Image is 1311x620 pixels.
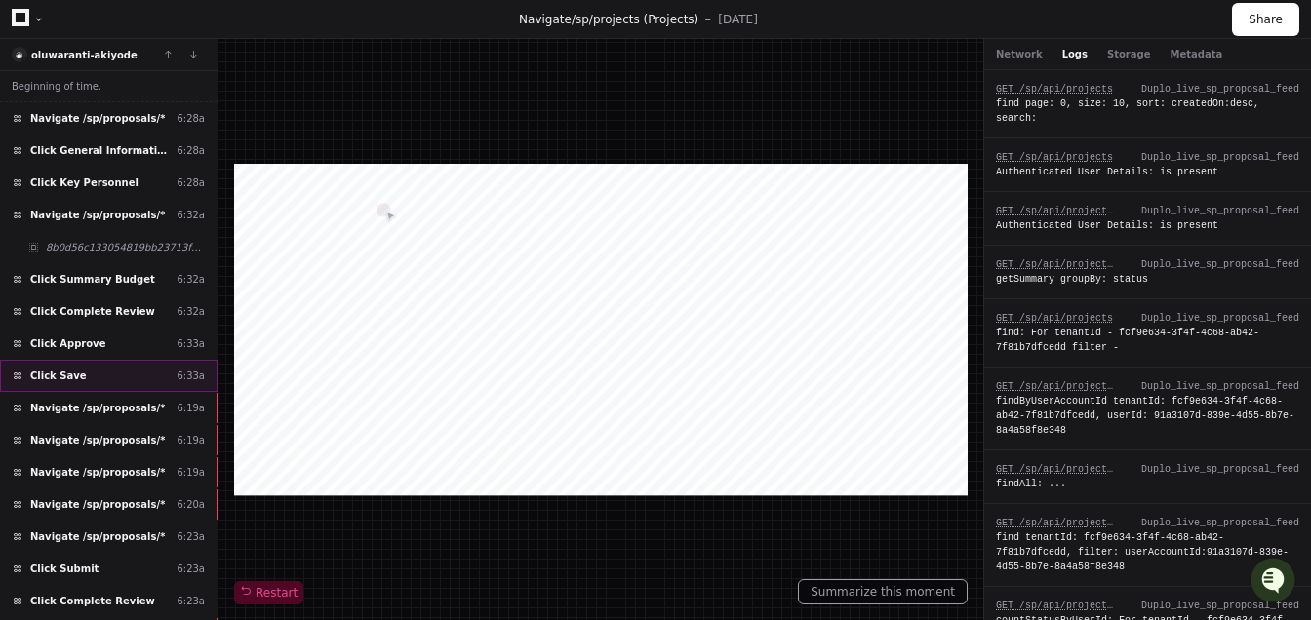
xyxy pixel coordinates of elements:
button: Restart [234,581,303,604]
span: GET /sp/api/projects/summary [996,381,1160,392]
div: findAll: ... [996,477,1299,491]
div: 6:32a [177,304,205,319]
img: PlayerZero [20,19,59,58]
button: Network [996,47,1043,61]
div: 6:28a [177,111,205,126]
span: Navigate /sp/proposals/* [30,208,165,222]
div: 6:32a [177,272,205,287]
a: oluwaranti-akiyode [31,50,138,60]
div: Duplo_live_sp_proposal_feed [1141,599,1299,613]
span: Click Approve [30,336,105,351]
div: 6:19a [177,401,205,415]
span: GET /sp/api/projects/summary [996,518,1160,528]
div: Duplo_live_sp_proposal_feed [1141,379,1299,394]
span: GET /sp/api/projects/summary [996,464,1160,475]
div: We're available if you need us! [66,165,247,180]
div: 6:28a [177,175,205,190]
div: Duplo_live_sp_proposal_feed [1141,150,1299,165]
button: Storage [1107,47,1150,61]
a: Powered byPylon [138,204,236,219]
div: find tenantId: fcf9e634-3f4f-4c68-ab42-7f81b7dfcedd, filter: userAccountId:91a3107d-839e-4d55-8b7... [996,530,1299,574]
div: 6:19a [177,465,205,480]
span: GET /sp/api/projects [996,84,1113,95]
iframe: Open customer support [1249,556,1301,608]
div: getSummary groupBy: status [996,272,1299,287]
button: Share [1232,3,1299,36]
span: Restart [240,585,298,601]
span: 8b0d56c133054819bb23713f563b2508 [46,240,205,254]
p: [DATE] [718,12,758,27]
span: Click Submit [30,562,99,576]
div: Duplo_live_sp_proposal_feed [1141,204,1299,218]
span: GET /sp/api/projects [996,152,1113,163]
span: Navigate /sp/proposals/* [30,529,165,544]
span: Click Save [30,368,87,383]
div: Authenticated User Details: is present [996,218,1299,233]
span: GET /sp/api/projects/summary [996,601,1160,611]
span: Click Complete Review [30,304,155,319]
div: Duplo_live_sp_proposal_feed [1141,462,1299,477]
span: Beginning of time. [12,79,101,94]
img: 1756235613930-3d25f9e4-fa56-45dd-b3ad-e072dfbd1548 [20,145,55,180]
div: Duplo_live_sp_proposal_feed [1141,257,1299,272]
div: 6:23a [177,594,205,608]
span: GET /sp/api/projects/summary [996,259,1160,270]
span: Navigate [519,13,572,26]
span: Pylon [194,205,236,219]
div: Authenticated User Details: is present [996,165,1299,179]
span: Click General Information [30,143,169,158]
div: Welcome [20,78,355,109]
div: Start new chat [66,145,320,165]
div: Duplo_live_sp_proposal_feed [1141,516,1299,530]
div: 6:28a [177,143,205,158]
div: 6:32a [177,208,205,222]
button: Summarize this moment [798,579,968,604]
span: GET /sp/api/projects/summary [996,206,1160,216]
div: Duplo_live_sp_proposal_feed [1141,311,1299,326]
button: Start new chat [332,151,355,174]
span: Click Key Personnel [30,175,139,190]
span: Navigate /sp/proposals/* [30,497,165,512]
span: /sp/projects (Projects) [572,13,698,26]
span: GET /sp/api/projects [996,313,1113,324]
button: Logs [1062,47,1088,61]
span: Click Complete Review [30,594,155,608]
span: Navigate /sp/proposals/* [30,111,165,126]
span: Navigate /sp/proposals/* [30,433,165,447]
div: 6:33a [177,336,205,351]
div: find page: 0, size: 10, sort: createdOn:desc, search: [996,97,1299,126]
div: 6:33a [177,368,205,383]
div: 6:20a [177,497,205,512]
button: Metadata [1170,47,1222,61]
div: 6:23a [177,529,205,544]
span: Click Summary Budget [30,272,155,287]
span: Navigate /sp/proposals/* [30,465,165,480]
img: 8.svg [14,49,26,61]
div: 6:19a [177,433,205,447]
span: Navigate /sp/proposals/* [30,401,165,415]
div: findByUserAccountId tenantId: fcf9e634-3f4f-4c68-ab42-7f81b7dfcedd, userId: 91a3107d-839e-4d55-8b... [996,394,1299,438]
div: 6:23a [177,562,205,576]
div: find: For tenantId - fcf9e634-3f4f-4c68-ab42-7f81b7dfcedd filter - [996,326,1299,355]
div: Duplo_live_sp_proposal_feed [1141,82,1299,97]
